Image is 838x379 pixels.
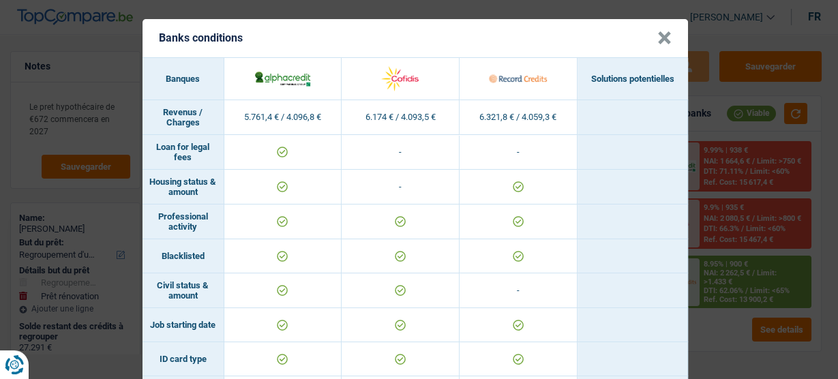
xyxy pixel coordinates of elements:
[143,135,224,170] td: Loan for legal fees
[578,58,688,100] th: Solutions potentielles
[159,31,243,44] h5: Banks conditions
[460,100,578,135] td: 6.321,8 € / 4.059,3 €
[143,170,224,204] td: Housing status & amount
[460,135,578,170] td: -
[143,308,224,342] td: Job starting date
[254,70,312,87] img: AlphaCredit
[143,273,224,308] td: Civil status & amount
[143,342,224,376] td: ID card type
[657,31,672,45] button: Close
[460,273,578,308] td: -
[143,100,224,135] td: Revenus / Charges
[371,64,429,93] img: Cofidis
[143,204,224,239] td: Professional activity
[342,100,460,135] td: 6.174 € / 4.093,5 €
[342,135,460,170] td: -
[143,58,224,100] th: Banques
[342,170,460,204] td: -
[224,100,342,135] td: 5.761,4 € / 4.096,8 €
[489,64,547,93] img: Record Credits
[143,239,224,273] td: Blacklisted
